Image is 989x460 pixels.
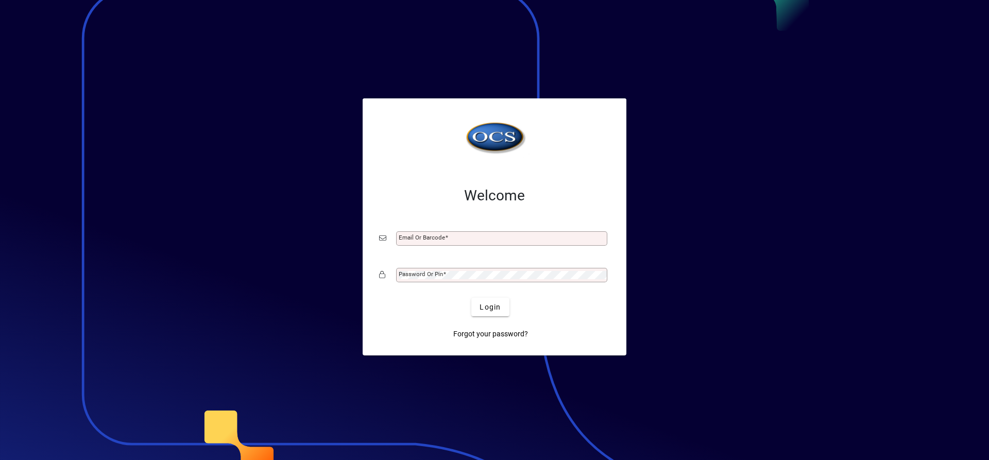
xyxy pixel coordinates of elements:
span: Login [480,302,501,313]
span: Forgot your password? [453,329,528,339]
button: Login [471,298,509,316]
mat-label: Password or Pin [399,270,443,278]
a: Forgot your password? [449,325,532,343]
h2: Welcome [379,187,610,205]
mat-label: Email or Barcode [399,234,445,241]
